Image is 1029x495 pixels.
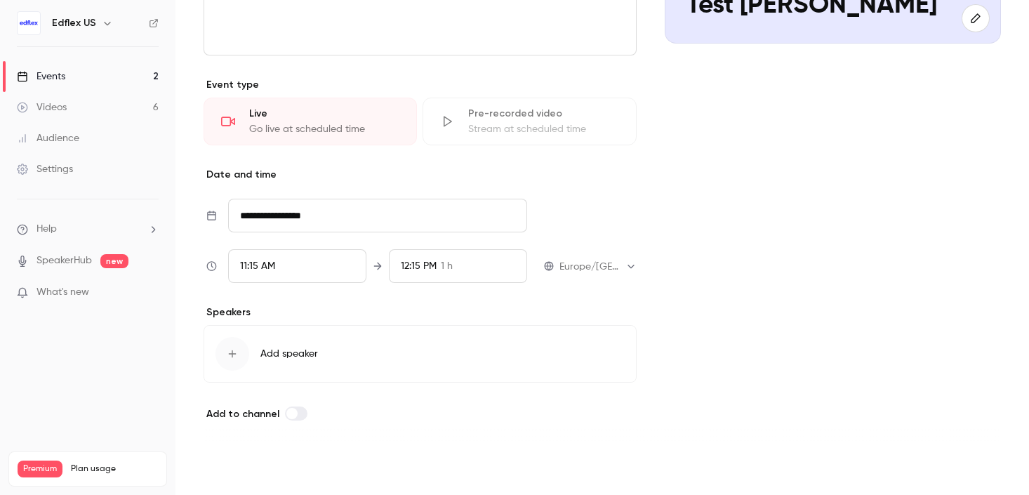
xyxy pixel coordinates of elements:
[228,249,366,283] div: From
[204,168,637,182] p: Date and time
[204,456,254,484] button: Save
[36,253,92,268] a: SpeakerHub
[36,222,57,237] span: Help
[389,249,527,283] div: To
[17,70,65,84] div: Events
[36,285,89,300] span: What's new
[18,12,40,34] img: Edflex US
[468,122,618,136] div: Stream at scheduled time
[240,261,275,271] span: 11:15 AM
[52,16,96,30] h6: Edflex US
[100,254,128,268] span: new
[206,408,279,420] span: Add to channel
[204,305,637,319] p: Speakers
[71,463,158,475] span: Plan usage
[204,325,637,383] button: Add speaker
[17,162,73,176] div: Settings
[260,347,318,361] span: Add speaker
[204,78,637,92] p: Event type
[17,222,159,237] li: help-dropdown-opener
[18,461,62,477] span: Premium
[559,260,637,274] div: Europe/[GEOGRAPHIC_DATA]
[228,199,527,232] input: Tue, Feb 17, 2026
[204,98,417,145] div: LiveGo live at scheduled time
[249,122,399,136] div: Go live at scheduled time
[249,107,399,121] div: Live
[441,259,453,274] span: 1 h
[401,261,437,271] span: 12:15 PM
[468,107,618,121] div: Pre-recorded video
[17,100,67,114] div: Videos
[423,98,636,145] div: Pre-recorded videoStream at scheduled time
[142,286,159,299] iframe: Noticeable Trigger
[17,131,79,145] div: Audience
